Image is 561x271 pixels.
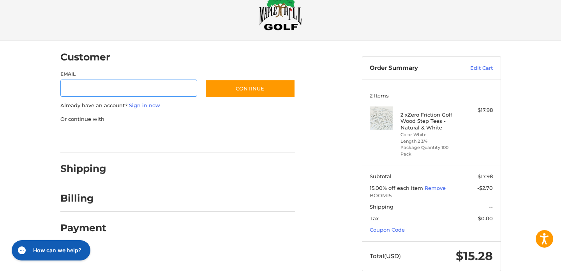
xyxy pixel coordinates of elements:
h3: 2 Items [370,92,493,99]
div: $17.98 [462,106,493,114]
li: Length 2 3/4 [400,138,460,145]
span: Tax [370,215,379,221]
label: Email [60,71,198,78]
iframe: PayPal-paypal [58,131,116,145]
span: -- [489,204,493,210]
iframe: PayPal-paylater [124,131,182,145]
a: Edit Cart [453,64,493,72]
h2: Payment [60,222,106,234]
iframe: Gorgias live chat messenger [8,237,93,263]
a: Remove [425,185,446,191]
button: Continue [205,80,295,97]
span: Subtotal [370,173,392,179]
h2: Billing [60,192,106,204]
h3: Order Summary [370,64,453,72]
span: $0.00 [478,215,493,221]
li: Color White [400,131,460,138]
a: Coupon Code [370,227,405,233]
h2: Customer [60,51,110,63]
span: $17.98 [478,173,493,179]
span: 15.00% off each item [370,185,425,191]
span: $15.28 [456,249,493,263]
h2: Shipping [60,163,106,175]
li: Package Quantity 100 Pack [400,144,460,157]
h4: 2 x Zero Friction Golf Wood Step Tees - Natural & White [400,112,460,131]
p: Or continue with [60,115,295,123]
iframe: PayPal-venmo [190,131,248,145]
iframe: Google Customer Reviews [497,250,561,271]
span: Shipping [370,204,393,210]
span: -$2.70 [477,185,493,191]
span: Total (USD) [370,252,401,260]
a: Sign in now [129,102,160,108]
span: BOOM15 [370,192,493,200]
p: Already have an account? [60,102,295,110]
